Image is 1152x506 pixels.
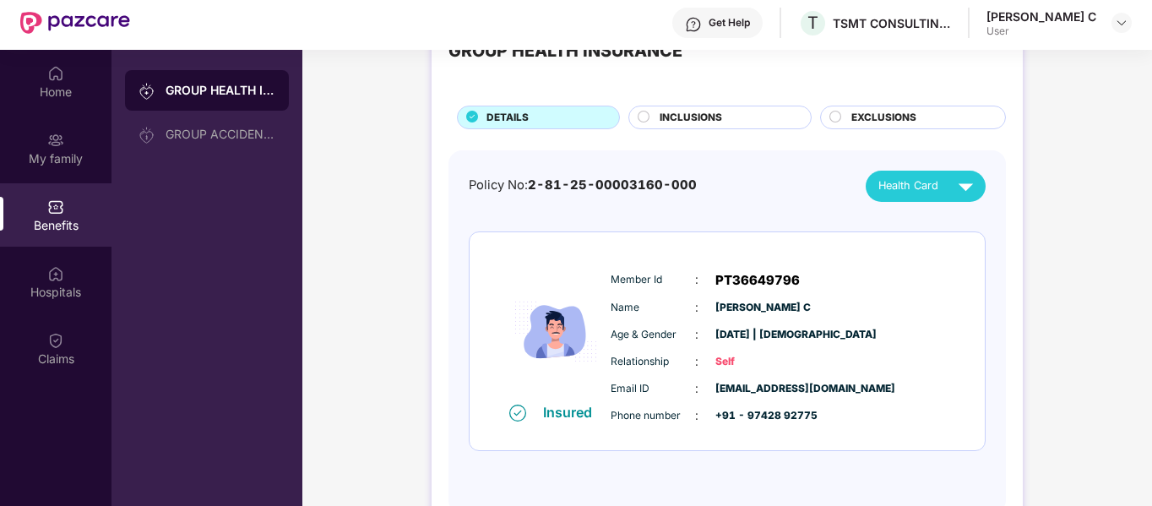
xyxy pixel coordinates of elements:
[851,110,916,126] span: EXCLUSIONS
[685,16,702,33] img: svg+xml;base64,PHN2ZyBpZD0iSGVscC0zMngzMiIgeG1sbnM9Imh0dHA6Ly93d3cudzMub3JnLzIwMDAvc3ZnIiB3aWR0aD...
[528,177,697,193] span: 2-81-25-00003160-000
[715,381,800,397] span: [EMAIL_ADDRESS][DOMAIN_NAME]
[486,110,529,126] span: DETAILS
[986,8,1096,24] div: [PERSON_NAME] C
[709,16,750,30] div: Get Help
[47,199,64,215] img: svg+xml;base64,PHN2ZyBpZD0iQmVuZWZpdHMiIHhtbG5zPSJodHRwOi8vd3d3LnczLm9yZy8yMDAwL3N2ZyIgd2lkdGg9Ij...
[47,265,64,282] img: svg+xml;base64,PHN2ZyBpZD0iSG9zcGl0YWxzIiB4bWxucz0iaHR0cDovL3d3dy53My5vcmcvMjAwMC9zdmciIHdpZHRoPS...
[139,83,155,100] img: svg+xml;base64,PHN2ZyB3aWR0aD0iMjAiIGhlaWdodD0iMjAiIHZpZXdCb3g9IjAgMCAyMCAyMCIgZmlsbD0ibm9uZSIgeG...
[448,38,682,64] div: GROUP HEALTH INSURANCE
[695,270,698,289] span: :
[47,332,64,349] img: svg+xml;base64,PHN2ZyBpZD0iQ2xhaW0iIHhtbG5zPSJodHRwOi8vd3d3LnczLm9yZy8yMDAwL3N2ZyIgd2lkdGg9IjIwIi...
[660,110,722,126] span: INCLUSIONS
[166,128,275,141] div: GROUP ACCIDENTAL INSURANCE
[20,12,130,34] img: New Pazcare Logo
[1115,16,1128,30] img: svg+xml;base64,PHN2ZyBpZD0iRHJvcGRvd24tMzJ4MzIiIHhtbG5zPSJodHRwOi8vd3d3LnczLm9yZy8yMDAwL3N2ZyIgd2...
[807,13,818,33] span: T
[695,298,698,317] span: :
[47,65,64,82] img: svg+xml;base64,PHN2ZyBpZD0iSG9tZSIgeG1sbnM9Imh0dHA6Ly93d3cudzMub3JnLzIwMDAvc3ZnIiB3aWR0aD0iMjAiIG...
[611,272,695,288] span: Member Id
[611,300,695,316] span: Name
[715,408,800,424] span: +91 - 97428 92775
[695,406,698,425] span: :
[505,260,606,403] img: icon
[611,354,695,370] span: Relationship
[951,171,981,201] img: svg+xml;base64,PHN2ZyB4bWxucz0iaHR0cDovL3d3dy53My5vcmcvMjAwMC9zdmciIHZpZXdCb3g9IjAgMCAyNCAyNCIgd2...
[509,405,526,422] img: svg+xml;base64,PHN2ZyB4bWxucz0iaHR0cDovL3d3dy53My5vcmcvMjAwMC9zdmciIHdpZHRoPSIxNiIgaGVpZ2h0PSIxNi...
[543,404,602,421] div: Insured
[878,177,938,194] span: Health Card
[611,327,695,343] span: Age & Gender
[695,379,698,398] span: :
[866,171,986,202] button: Health Card
[139,127,155,144] img: svg+xml;base64,PHN2ZyB3aWR0aD0iMjAiIGhlaWdodD0iMjAiIHZpZXdCb3g9IjAgMCAyMCAyMCIgZmlsbD0ibm9uZSIgeG...
[469,176,697,195] div: Policy No:
[715,327,800,343] span: [DATE] | [DEMOGRAPHIC_DATA]
[166,82,275,99] div: GROUP HEALTH INSURANCE
[986,24,1096,38] div: User
[611,408,695,424] span: Phone number
[695,325,698,344] span: :
[695,352,698,371] span: :
[47,132,64,149] img: svg+xml;base64,PHN2ZyB3aWR0aD0iMjAiIGhlaWdodD0iMjAiIHZpZXdCb3g9IjAgMCAyMCAyMCIgZmlsbD0ibm9uZSIgeG...
[715,300,800,316] span: [PERSON_NAME] C
[715,270,800,291] span: PT36649796
[611,381,695,397] span: Email ID
[833,15,951,31] div: TSMT CONSULTING PRIVATE LIMITED
[715,354,800,370] span: Self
